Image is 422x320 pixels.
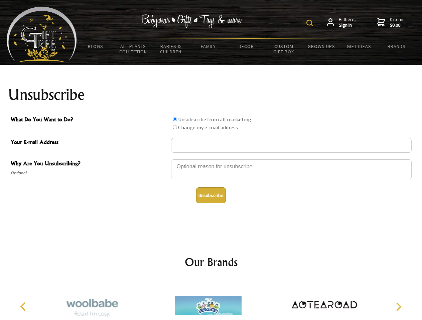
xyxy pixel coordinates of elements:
[391,299,406,314] button: Next
[8,87,414,103] h1: Unsubscribe
[173,117,177,121] input: What Do You Want to Do?
[17,299,31,314] button: Previous
[340,39,378,53] a: Gift Ideas
[302,39,340,53] a: Grown Ups
[339,17,356,28] span: Hi there,
[7,7,77,62] img: Babyware - Gifts - Toys and more...
[178,124,238,131] label: Change my e-mail address
[11,159,168,169] span: Why Are You Unsubscribing?
[171,138,412,153] input: Your E-mail Address
[327,17,356,28] a: Hi there,Sign in
[227,39,265,53] a: Decor
[115,39,152,59] a: All Plants Collection
[171,159,412,179] textarea: Why Are You Unsubscribing?
[390,22,405,28] strong: $0.00
[11,169,168,177] span: Optional
[390,16,405,28] span: 0 items
[378,39,416,53] a: Brands
[178,116,251,123] label: Unsubscribe from all marketing
[142,14,242,28] img: Babywear - Gifts - Toys & more
[339,22,356,28] strong: Sign in
[11,115,168,125] span: What Do You Want to Do?
[152,39,190,59] a: Babies & Children
[77,39,115,53] a: BLOGS
[190,39,228,53] a: Family
[306,20,313,26] img: product search
[13,254,409,270] h2: Our Brands
[173,125,177,129] input: What Do You Want to Do?
[265,39,303,59] a: Custom Gift Box
[196,187,226,203] button: Unsubscribe
[11,138,168,148] span: Your E-mail Address
[377,17,405,28] a: 0 items$0.00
